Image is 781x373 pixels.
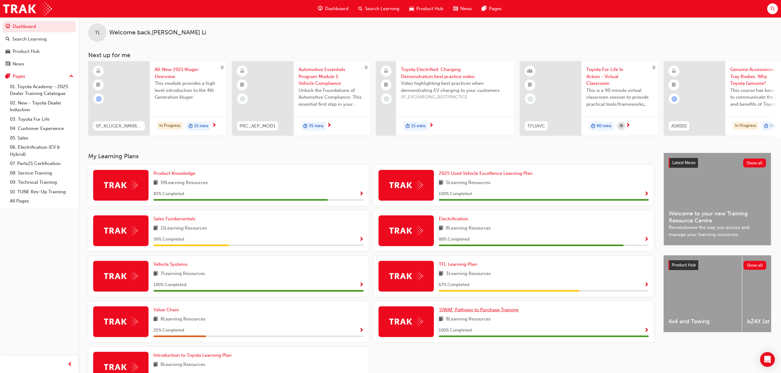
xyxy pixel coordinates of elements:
button: Show Progress [644,236,649,243]
span: duration-icon [303,122,307,130]
a: Introduction to Toyota Learning Plan [153,352,234,359]
span: Search Learning [365,5,399,12]
span: book-icon [153,225,158,232]
a: 04. Customer Experience [7,124,76,133]
span: duration-icon [764,122,768,130]
span: learningRecordVerb_NONE-icon [240,96,245,102]
div: Product Hub [13,48,40,55]
span: duration-icon [188,122,193,130]
h3: Next up for me [78,52,781,59]
span: learningResourceType_INSTRUCTOR_LED-icon [528,67,532,75]
button: Show Progress [644,327,649,334]
span: learningRecordVerb_ATTEMPT-icon [96,96,101,102]
span: Latest News [672,160,696,165]
a: 'OWAF' Pathway to Purchase Training [439,306,521,313]
span: Dashboard [325,5,348,12]
img: Trak [3,2,52,16]
span: next-icon [429,123,434,128]
a: 0TFLIAVCToyota For Life In Action - Virtual ClassroomThis is a 90 minute virtual classroom sessio... [520,61,658,135]
span: All-New 2021 Kluger: Overview [155,66,222,80]
span: duration-icon [591,122,595,130]
span: Vehicle Systems [153,261,188,267]
button: Show all [743,261,767,270]
button: Pages [2,71,76,82]
span: Introduction to Toyota Learning Plan [153,352,232,358]
a: Search Learning [2,33,76,45]
a: Latest NewsShow allWelcome to your new Training Resource CentreRevolutionise the way you access a... [664,153,771,245]
a: News [2,58,76,70]
span: 0 [652,65,655,70]
span: 15 mins [194,123,208,130]
button: Show Progress [644,190,649,198]
a: 08. Service Training [7,168,76,178]
span: learningRecordVerb_NONE-icon [384,96,389,102]
span: Value Chain [153,307,179,312]
span: PKC_AEP_MOD1 [240,123,276,130]
img: Trak [104,362,138,372]
a: Product Hub [2,46,76,57]
span: booktick-icon [240,81,244,89]
span: TFL Learning Plan [439,261,477,267]
div: Open Intercom Messenger [760,352,775,367]
span: book-icon [439,316,443,323]
button: Show Progress [359,236,364,243]
span: guage-icon [318,5,323,13]
span: 15 mins [411,123,426,130]
a: 06. Electrification (EV & Hybrid) [7,143,76,159]
span: news-icon [453,5,458,13]
span: News [460,5,472,12]
a: 10. TUNE Rev-Up Training [7,187,76,197]
span: ASK001 [671,123,687,130]
a: Product HubShow all [668,260,766,270]
span: SP_EVCHARGING_BESTPRACTICE [401,94,509,101]
span: Show Progress [644,328,649,333]
span: 11 Learning Resources [161,225,207,232]
span: Automotive Essentials Program Module 1: Vehicle Compliance [299,66,366,87]
a: search-iconSearch Learning [353,2,404,15]
img: Trak [104,271,138,281]
span: Show Progress [644,191,649,197]
span: duration-icon [406,122,410,130]
a: guage-iconDashboard [313,2,353,15]
span: Revolutionise the way you access and manage your learning resources. [669,224,766,238]
span: learningRecordVerb_NONE-icon [528,96,533,102]
img: Trak [389,180,423,190]
button: TL [767,3,778,14]
span: 5 Learning Resources [446,179,490,187]
span: calendar-icon [620,122,623,130]
span: Welcome back , [PERSON_NAME] Li [109,29,206,36]
span: 36 % Completed [153,236,184,243]
span: Unlock the Foundations of Automotive Compliance. This essential first step in your Automotive Ess... [299,87,366,108]
span: Video highlighting best practices when demonstrating EV charging to your customers. [401,80,509,94]
span: booktick-icon [528,81,532,89]
span: Product Hub [672,262,696,268]
span: This is a 90 minute virtual classroom session to provide practical tools/frameworks, behaviours a... [586,87,653,108]
span: 0 [365,65,367,70]
span: 67 % Completed [439,281,469,289]
span: learningResourceType_ELEARNING-icon [672,67,676,75]
a: TFL Learning Plan [439,261,479,268]
span: pages-icon [6,74,10,79]
span: 'OWAF' Pathway to Purchase Training [439,307,518,312]
span: Sales Fundamentals [153,216,196,222]
img: Trak [389,271,423,281]
span: 88 % Completed [439,236,470,243]
span: 8 Learning Resources [446,316,491,323]
span: booktick-icon [96,81,101,89]
span: TL [770,5,775,12]
span: 25 % Completed [153,327,184,334]
span: car-icon [6,49,10,54]
span: 90 mins [597,123,611,130]
span: Show Progress [359,237,364,242]
span: 8 Learning Resources [446,225,491,232]
span: book-icon [439,270,443,278]
a: car-iconProduct Hub [404,2,448,15]
button: DashboardSearch LearningProduct HubNews [2,20,76,71]
a: Product Knowledge [153,170,198,177]
a: 4x4 and Towing [664,255,742,332]
span: 100 % Completed [439,190,472,198]
span: booktick-icon [384,81,388,89]
span: TFLIAVC [527,123,545,130]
